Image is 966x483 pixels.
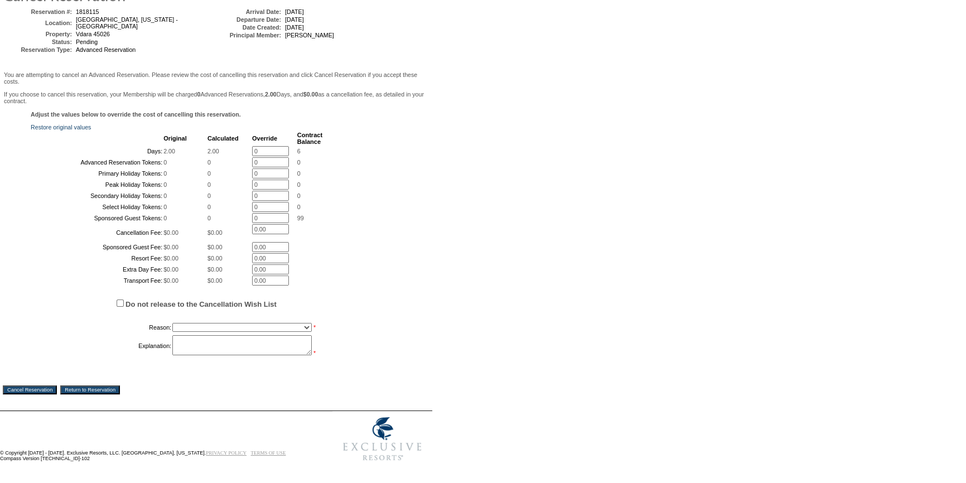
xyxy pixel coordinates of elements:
td: Reservation #: [5,8,72,15]
p: If you choose to cancel this reservation, your Membership will be charged Advanced Reservations, ... [4,91,428,104]
td: Sponsored Guest Tokens: [32,213,162,223]
td: Explanation: [32,335,171,356]
a: Restore original values [31,124,91,131]
td: Advanced Reservation Tokens: [32,157,162,167]
span: 0 [163,204,167,210]
td: Cancellation Fee: [32,224,162,241]
td: Reservation Type: [5,46,72,53]
a: TERMS OF USE [251,450,286,456]
span: [DATE] [285,8,304,15]
td: Select Holiday Tokens: [32,202,162,212]
span: 0 [163,159,167,166]
td: Date Created: [214,24,281,31]
span: $0.00 [207,255,223,262]
span: 0 [297,159,301,166]
b: Adjust the values below to override the cost of cancelling this reservation. [31,111,241,118]
td: Departure Date: [214,16,281,23]
span: 1818115 [76,8,99,15]
td: Secondary Holiday Tokens: [32,191,162,201]
td: Arrival Date: [214,8,281,15]
td: Status: [5,38,72,45]
td: Extra Day Fee: [32,264,162,274]
b: Original [163,135,187,142]
b: 0 [197,91,201,98]
span: $0.00 [163,277,178,284]
span: 0 [207,192,211,199]
span: 0 [163,170,167,177]
input: Cancel Reservation [3,385,57,394]
span: 0 [297,204,301,210]
td: Sponsored Guest Fee: [32,242,162,252]
b: $0.00 [303,91,318,98]
span: $0.00 [207,277,223,284]
span: 2.00 [207,148,219,154]
td: Property: [5,31,72,37]
span: 0 [207,215,211,221]
td: Reason: [32,321,171,334]
span: 0 [297,192,301,199]
span: 0 [207,170,211,177]
td: Days: [32,146,162,156]
span: $0.00 [207,244,223,250]
span: [GEOGRAPHIC_DATA], [US_STATE] - [GEOGRAPHIC_DATA] [76,16,178,30]
span: 0 [163,181,167,188]
b: 2.00 [265,91,277,98]
td: Location: [5,16,72,30]
span: 0 [297,170,301,177]
td: Primary Holiday Tokens: [32,168,162,178]
b: Contract Balance [297,132,322,145]
span: 2.00 [163,148,175,154]
span: Pending [76,38,98,45]
b: Override [252,135,277,142]
span: 0 [207,181,211,188]
input: Return to Reservation [60,385,120,394]
td: Transport Fee: [32,276,162,286]
span: 0 [163,192,167,199]
span: 6 [297,148,301,154]
span: Vdara 45026 [76,31,110,37]
span: $0.00 [163,244,178,250]
span: 0 [207,204,211,210]
td: Peak Holiday Tokens: [32,180,162,190]
label: Do not release to the Cancellation Wish List [125,300,277,308]
span: $0.00 [163,255,178,262]
b: Calculated [207,135,239,142]
td: Resort Fee: [32,253,162,263]
img: Exclusive Resorts [332,411,432,467]
span: [PERSON_NAME] [285,32,334,38]
span: 0 [207,159,211,166]
span: Advanced Reservation [76,46,136,53]
span: [DATE] [285,16,304,23]
span: 0 [297,181,301,188]
span: 0 [163,215,167,221]
span: $0.00 [207,266,223,273]
a: PRIVACY POLICY [206,450,247,456]
span: 99 [297,215,304,221]
p: You are attempting to cancel an Advanced Reservation. Please review the cost of cancelling this r... [4,71,428,85]
span: [DATE] [285,24,304,31]
td: Principal Member: [214,32,281,38]
span: $0.00 [163,266,178,273]
span: $0.00 [207,229,223,236]
span: $0.00 [163,229,178,236]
